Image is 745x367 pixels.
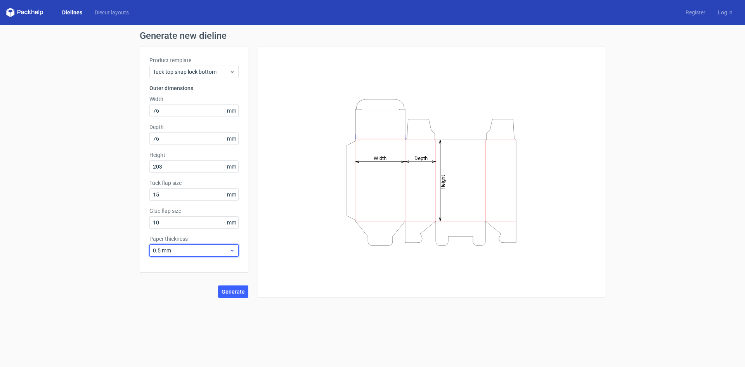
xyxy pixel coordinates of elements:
label: Product template [149,56,239,64]
label: Depth [149,123,239,131]
label: Paper thickness [149,235,239,243]
tspan: Width [374,155,386,161]
label: Glue flap size [149,207,239,215]
span: mm [225,133,238,144]
label: Tuck flap size [149,179,239,187]
span: mm [225,189,238,200]
button: Generate [218,285,248,298]
span: Tuck top snap lock bottom [153,68,229,76]
label: Width [149,95,239,103]
a: Diecut layouts [88,9,135,16]
span: mm [225,217,238,228]
label: Height [149,151,239,159]
span: mm [225,105,238,117]
a: Log in [712,9,739,16]
tspan: Height [440,175,446,189]
span: 0.5 mm [153,247,229,254]
h1: Generate new dieline [140,31,605,40]
span: Generate [222,289,245,294]
h3: Outer dimensions [149,84,239,92]
tspan: Depth [414,155,428,161]
a: Register [679,9,712,16]
a: Dielines [56,9,88,16]
span: mm [225,161,238,172]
